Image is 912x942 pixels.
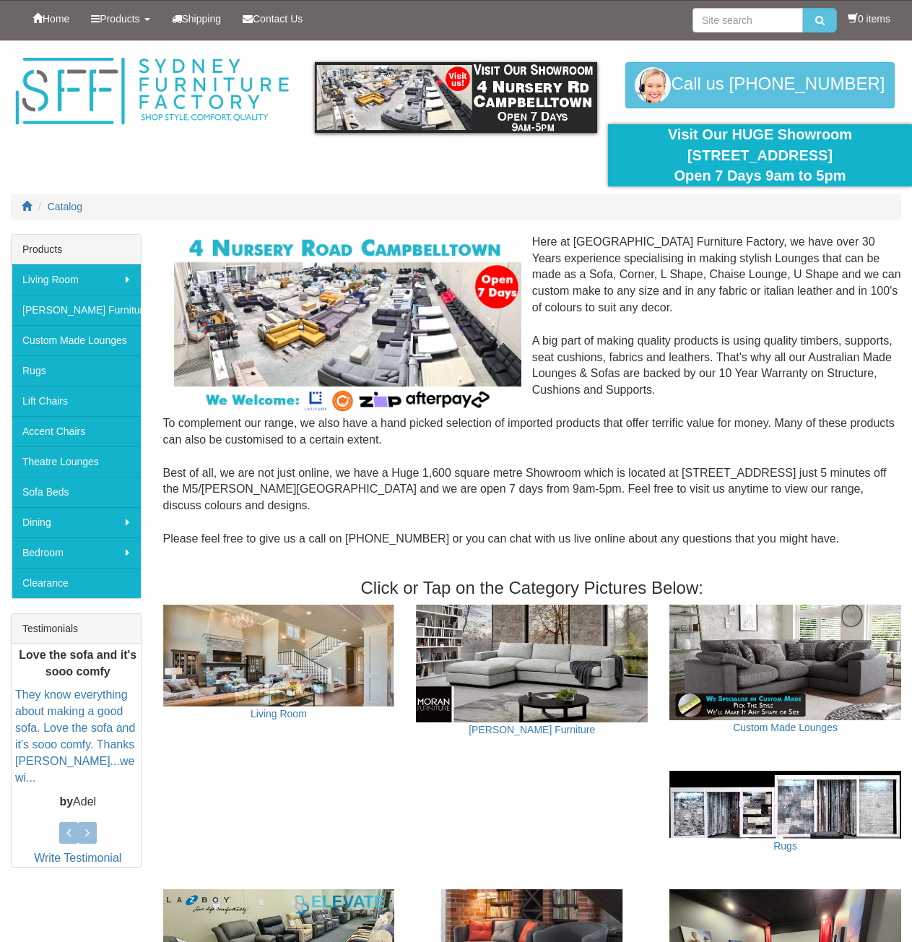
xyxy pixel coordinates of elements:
a: Custom Made Lounges [733,722,838,733]
a: Shipping [161,1,233,37]
span: Contact Us [253,13,303,25]
a: Catalog [48,201,82,212]
a: [PERSON_NAME] Furniture [12,295,141,325]
img: Living Room [163,605,395,706]
img: showroom.gif [315,62,597,133]
a: Dining [12,507,141,537]
a: Living Room [12,264,141,295]
a: Living Room [251,708,307,720]
li: 0 items [848,12,890,26]
img: Moran Furniture [416,605,648,722]
a: Theatre Lounges [12,446,141,477]
a: Sofa Beds [12,477,141,507]
a: Clearance [12,568,141,598]
div: Testimonials [12,614,141,644]
div: Here at [GEOGRAPHIC_DATA] Furniture Factory, we have over 30 Years experience specialising in mak... [163,234,902,564]
img: Custom Made Lounges [669,605,901,720]
span: Shipping [182,13,222,25]
a: Rugs [773,840,797,852]
div: Products [12,235,141,264]
input: Site search [692,8,803,33]
a: Accent Chairs [12,416,141,446]
a: Bedroom [12,537,141,568]
a: Write Testimonial [34,852,121,864]
p: Adel [15,794,141,811]
a: [PERSON_NAME] Furniture [469,724,595,735]
a: Rugs [12,355,141,386]
img: Sydney Furniture Factory [11,55,293,128]
a: Products [80,1,160,37]
span: Home [43,13,69,25]
span: Products [100,13,139,25]
a: Contact Us [232,1,313,37]
div: Visit Our HUGE Showroom [STREET_ADDRESS] Open 7 Days 9am to 5pm [619,124,901,186]
a: Home [22,1,80,37]
b: by [59,795,73,808]
b: Love the sofa and it's sooo comfy [19,649,136,678]
a: Lift Chairs [12,386,141,416]
a: They know everything about making a good sofa. Love the sofa and it's sooo comfy. Thanks [PERSON_... [15,689,135,784]
img: Corner Modular Lounges [174,234,521,415]
h3: Click or Tap on the Category Pictures Below: [163,579,902,597]
a: Custom Made Lounges [12,325,141,355]
img: Rugs [669,771,901,839]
